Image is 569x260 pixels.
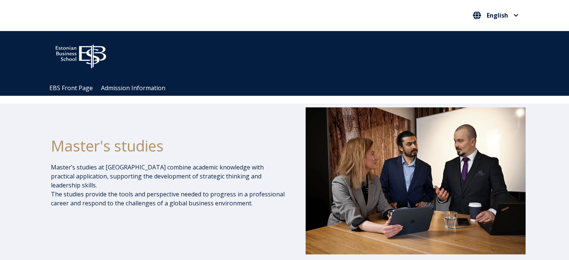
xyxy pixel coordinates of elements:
[51,163,286,208] p: Master’s studies at [GEOGRAPHIC_DATA] combine academic knowledge with practical application, supp...
[101,84,165,92] a: Admission Information
[471,9,520,22] nav: Select your language
[306,107,526,254] img: DSC_1073
[49,39,113,71] img: ebs_logo2016_white
[257,52,349,60] span: Community for Growth and Resp
[45,80,532,96] div: Navigation Menu
[51,137,286,155] h1: Master's studies
[49,84,93,92] a: EBS Front Page
[471,9,520,21] button: English
[487,12,508,18] span: English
